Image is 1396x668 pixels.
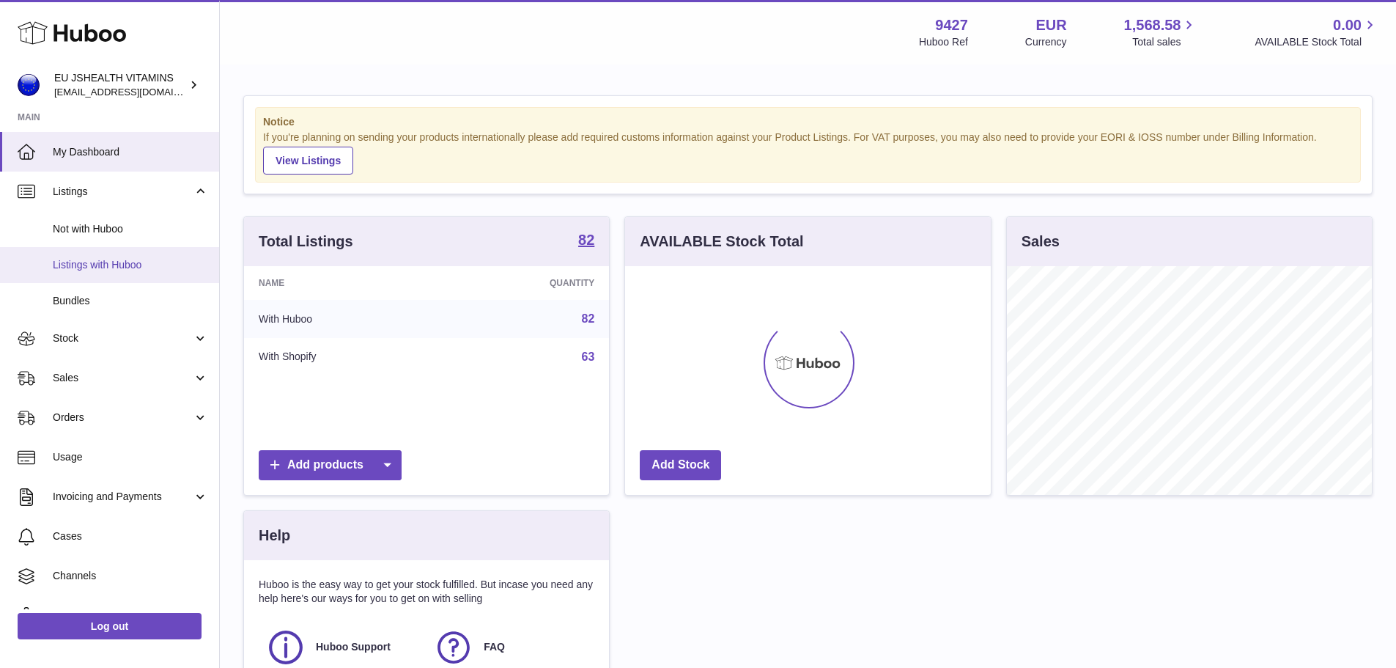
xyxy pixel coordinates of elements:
span: Stock [53,331,193,345]
div: Huboo Ref [919,35,968,49]
p: Huboo is the easy way to get your stock fulfilled. But incase you need any help here's our ways f... [259,578,594,606]
span: Huboo Support [316,640,391,654]
td: With Huboo [244,300,441,338]
strong: 9427 [935,15,968,35]
a: 82 [582,312,595,325]
h3: Help [259,526,290,546]
span: Sales [53,371,193,385]
span: Not with Huboo [53,222,208,236]
span: Bundles [53,294,208,308]
a: Huboo Support [266,628,419,667]
th: Name [244,266,441,300]
span: Settings [53,609,208,623]
span: 1,568.58 [1124,15,1181,35]
h3: AVAILABLE Stock Total [640,232,803,252]
a: View Listings [263,147,353,175]
span: Total sales [1132,35,1197,49]
span: Channels [53,569,208,583]
strong: 82 [578,232,594,247]
span: [EMAIL_ADDRESS][DOMAIN_NAME] [54,86,215,98]
strong: EUR [1035,15,1066,35]
th: Quantity [441,266,610,300]
a: Log out [18,613,202,639]
strong: Notice [263,115,1353,129]
div: Currency [1025,35,1067,49]
span: AVAILABLE Stock Total [1255,35,1378,49]
span: My Dashboard [53,145,208,159]
span: FAQ [484,640,505,654]
h3: Total Listings [259,232,353,252]
span: Invoicing and Payments [53,490,193,504]
a: 82 [578,232,594,250]
span: 0.00 [1333,15,1362,35]
a: 1,568.58 Total sales [1124,15,1198,49]
span: Usage [53,450,208,464]
a: Add Stock [640,450,721,480]
div: EU JSHEALTH VITAMINS [54,71,186,99]
a: 0.00 AVAILABLE Stock Total [1255,15,1378,49]
img: internalAdmin-9427@internal.huboo.com [18,74,40,96]
span: Cases [53,529,208,543]
h3: Sales [1022,232,1060,252]
div: If you're planning on sending your products internationally please add required customs informati... [263,131,1353,175]
span: Listings [53,185,193,199]
a: FAQ [434,628,587,667]
a: 63 [582,350,595,363]
span: Listings with Huboo [53,258,208,272]
a: Add products [259,450,402,480]
td: With Shopify [244,338,441,376]
span: Orders [53,411,193,425]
